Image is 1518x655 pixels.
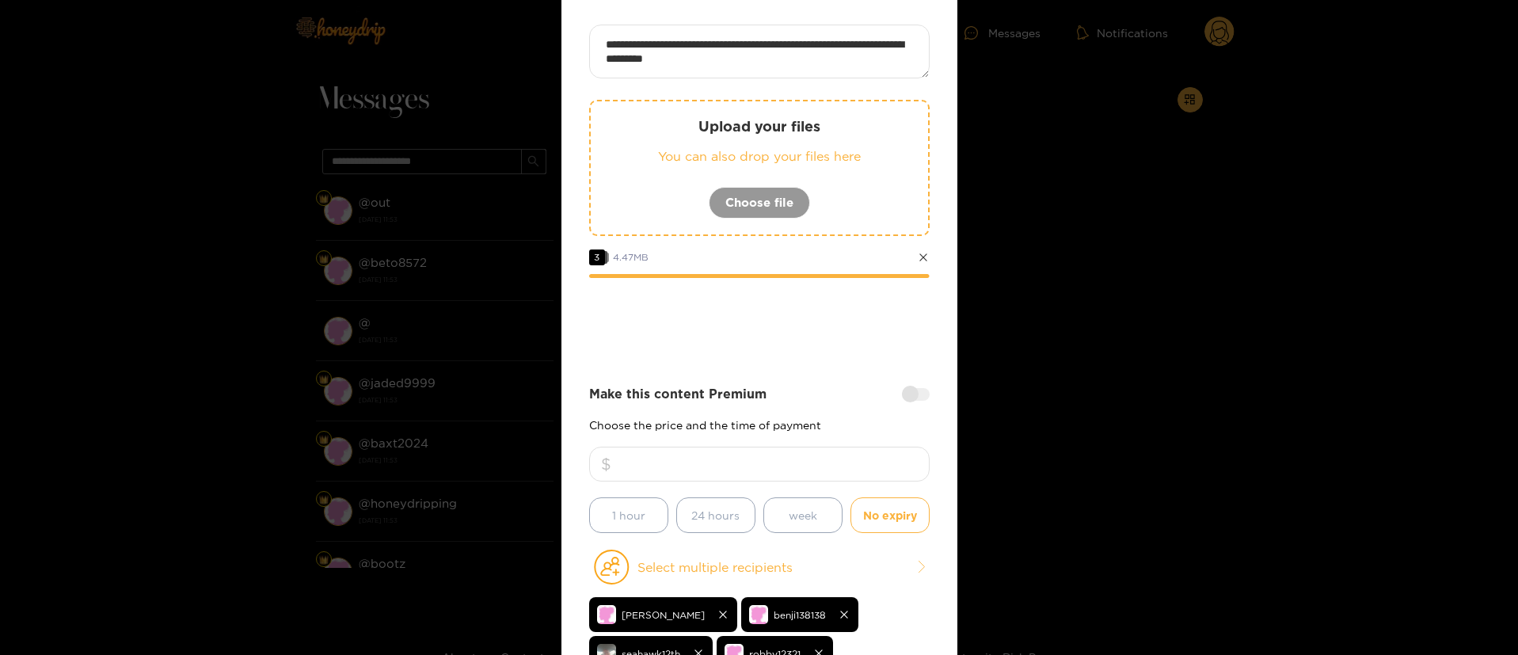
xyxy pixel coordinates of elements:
[622,606,705,624] span: [PERSON_NAME]
[709,187,810,219] button: Choose file
[691,506,740,524] span: 24 hours
[622,117,896,135] p: Upload your files
[789,506,817,524] span: week
[622,147,896,166] p: You can also drop your files here
[597,605,616,624] img: no-avatar.png
[676,497,755,533] button: 24 hours
[774,606,826,624] span: benji138138
[612,506,645,524] span: 1 hour
[850,497,930,533] button: No expiry
[589,549,930,585] button: Select multiple recipients
[589,249,605,265] span: 3
[749,605,768,624] img: no-avatar.png
[863,506,917,524] span: No expiry
[589,419,930,431] p: Choose the price and the time of payment
[589,497,668,533] button: 1 hour
[613,252,649,262] span: 4.47 MB
[589,385,767,403] strong: Make this content Premium
[763,497,843,533] button: week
